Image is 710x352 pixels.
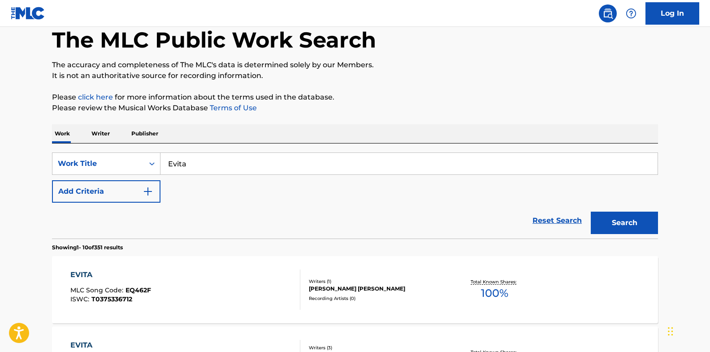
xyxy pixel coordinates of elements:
span: ISWC : [70,295,91,303]
a: Public Search [599,4,617,22]
p: Writer [89,124,113,143]
div: Recording Artists ( 0 ) [309,295,444,302]
img: MLC Logo [11,7,45,20]
img: help [626,8,636,19]
span: 100 % [481,285,508,301]
p: Please for more information about the terms used in the database. [52,92,658,103]
form: Search Form [52,152,658,239]
div: Work Title [58,158,139,169]
span: T0375336712 [91,295,132,303]
div: Writers ( 1 ) [309,278,444,285]
div: EVITA [70,340,152,351]
span: EQ462F [126,286,151,294]
iframe: Chat Widget [665,309,710,352]
img: search [602,8,613,19]
h1: The MLC Public Work Search [52,26,376,53]
a: Log In [645,2,699,25]
div: [PERSON_NAME] [PERSON_NAME] [309,285,444,293]
img: 9d2ae6d4665cec9f34b9.svg [143,186,153,197]
p: Showing 1 - 10 of 351 results [52,243,123,252]
div: Writers ( 3 ) [309,344,444,351]
div: Csevegés widget [665,309,710,352]
p: The accuracy and completeness of The MLC's data is determined solely by our Members. [52,60,658,70]
button: Search [591,212,658,234]
div: Help [622,4,640,22]
div: EVITA [70,269,151,280]
p: Total Known Shares: [471,278,519,285]
p: Work [52,124,73,143]
p: It is not an authoritative source for recording information. [52,70,658,81]
a: EVITAMLC Song Code:EQ462FISWC:T0375336712Writers (1)[PERSON_NAME] [PERSON_NAME]Recording Artists ... [52,256,658,323]
a: Reset Search [528,211,586,230]
button: Add Criteria [52,180,160,203]
a: Terms of Use [208,104,257,112]
div: Húzás [668,318,673,345]
a: click here [78,93,113,101]
p: Please review the Musical Works Database [52,103,658,113]
span: MLC Song Code : [70,286,126,294]
p: Publisher [129,124,161,143]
